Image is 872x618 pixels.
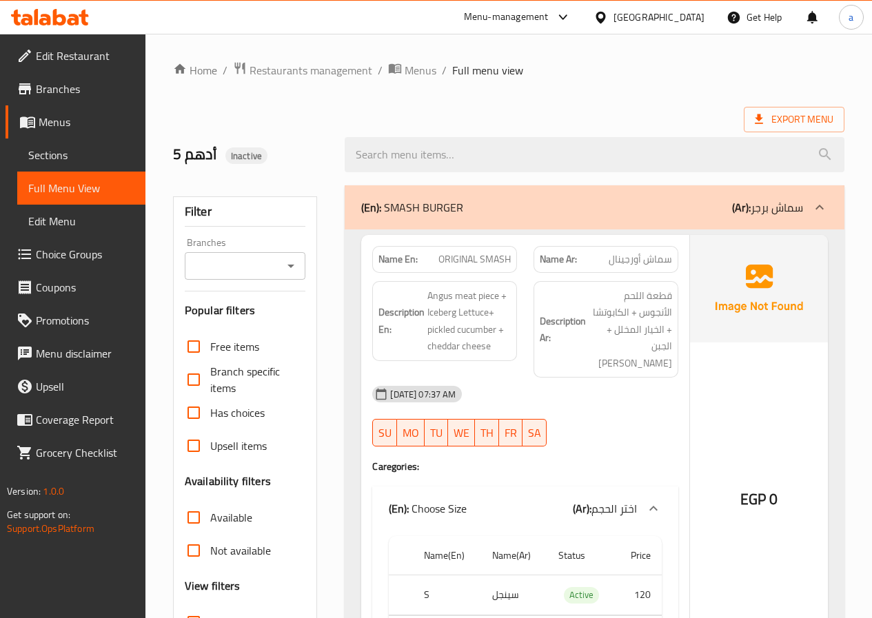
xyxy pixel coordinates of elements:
div: Active [564,587,599,604]
a: Choice Groups [6,238,145,271]
a: Upsell [6,370,145,403]
h3: View filters [185,578,241,594]
a: Menu disclaimer [6,337,145,370]
span: Has choices [210,404,265,421]
h4: Caregories: [372,460,678,473]
a: Menus [388,61,436,79]
button: FR [499,419,523,446]
a: Full Menu View [17,172,145,205]
td: 120 [616,575,662,615]
td: سينجل [481,575,547,615]
span: Coupons [36,279,134,296]
span: ORIGINAL SMASH [438,252,511,267]
button: TU [425,419,448,446]
a: Edit Menu [17,205,145,238]
span: Full Menu View [28,180,134,196]
th: Name(Ar) [481,536,547,575]
li: / [378,62,383,79]
span: Branch specific items [210,363,295,396]
span: Menus [405,62,436,79]
div: Inactive [225,147,267,164]
span: Export Menu [755,111,833,128]
span: Branches [36,81,134,97]
b: (En): [361,197,381,218]
span: Inactive [225,150,267,163]
strong: Description En: [378,304,425,338]
span: Menus [39,114,134,130]
nav: breadcrumb [173,61,844,79]
th: S [413,575,481,615]
strong: Name En: [378,252,418,267]
span: TU [430,423,443,443]
button: WE [448,419,475,446]
span: Full menu view [452,62,523,79]
li: / [442,62,447,79]
a: Restaurants management [233,61,372,79]
a: Support.OpsPlatform [7,519,94,537]
div: Filter [185,197,306,227]
a: Edit Restaurant [6,39,145,72]
span: [DATE] 07:37 AM [385,388,461,401]
a: Branches [6,72,145,105]
div: (En): SMASH BURGER(Ar):سماش برجر [345,185,844,229]
a: Home [173,62,217,79]
span: Restaurants management [250,62,372,79]
span: Not available [210,542,271,559]
span: EGP [740,486,766,513]
span: WE [454,423,469,443]
span: TH [480,423,494,443]
span: Grocery Checklist [36,444,134,461]
b: (Ar): [573,498,591,519]
b: (Ar): [732,197,751,218]
th: Name(En) [413,536,481,575]
span: SU [378,423,392,443]
span: SA [528,423,541,443]
div: Menu-management [464,9,549,25]
span: Get support on: [7,506,70,524]
span: Available [210,509,252,526]
span: Choice Groups [36,246,134,262]
a: Menus [6,105,145,138]
span: Menu disclaimer [36,345,134,362]
th: Price [616,536,662,575]
span: a [849,10,853,25]
span: Promotions [36,312,134,329]
p: سماش برجر [732,199,803,216]
h2: أدهم 5 [173,144,329,165]
button: SU [372,419,397,446]
span: Angus meat piece + Iceberg Lettuce+ pickled cucumber + cheddar cheese [427,287,511,355]
div: [GEOGRAPHIC_DATA] [614,10,704,25]
button: SA [523,419,547,446]
a: Coupons [6,271,145,304]
span: Coverage Report [36,411,134,428]
span: MO [403,423,419,443]
span: Edit Restaurant [36,48,134,64]
li: / [223,62,227,79]
th: Status [547,536,616,575]
h3: Availability filters [185,473,271,489]
strong: Description Ar: [540,313,586,347]
a: Coverage Report [6,403,145,436]
h3: Popular filters [185,302,306,318]
span: Version: [7,482,41,500]
span: Export Menu [744,107,844,132]
div: (En): Choose Size(Ar):اختر الحجم [372,486,678,531]
span: FR [505,423,517,443]
input: search [345,137,844,172]
span: قطعة اللحم الأنجوس + الكابوتشا + الخيار المخلل + الجبن الشيدر [589,287,672,372]
img: Ae5nvW7+0k+MAAAAAElFTkSuQmCC [690,235,828,342]
p: Choose Size [389,500,467,517]
button: MO [397,419,425,446]
span: Free items [210,338,259,355]
span: Upsell [36,378,134,395]
span: 0 [769,486,778,513]
p: SMASH BURGER [361,199,463,216]
span: Sections [28,147,134,163]
strong: Name Ar: [540,252,577,267]
a: Grocery Checklist [6,436,145,469]
b: (En): [389,498,409,519]
span: Active [564,587,599,603]
a: Promotions [6,304,145,337]
button: Open [281,256,301,276]
span: 1.0.0 [43,482,64,500]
